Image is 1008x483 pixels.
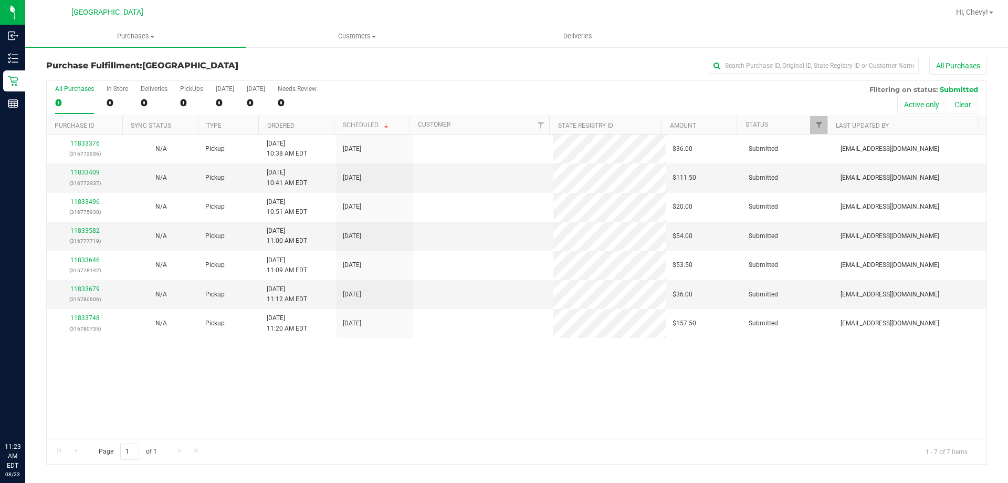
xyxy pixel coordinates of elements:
div: 0 [55,97,94,109]
span: [DATE] 10:38 AM EDT [267,139,307,159]
a: 11833409 [70,169,100,176]
div: All Purchases [55,85,94,93]
button: N/A [155,318,167,328]
span: [DATE] 10:51 AM EDT [267,197,307,217]
span: Filtering on status: [869,85,938,94]
span: Submitted [749,260,778,270]
a: 11833376 [70,140,100,147]
a: Status [745,121,768,128]
span: Submitted [749,144,778,154]
span: [DATE] 11:12 AM EDT [267,284,307,304]
span: $36.00 [673,144,692,154]
inline-svg: Inventory [8,53,18,64]
input: 1 [120,444,139,460]
a: Purchase ID [55,122,94,129]
a: Deliveries [467,25,688,47]
span: $20.00 [673,202,692,212]
span: 1 - 7 of 7 items [917,444,976,459]
span: $54.00 [673,231,692,241]
span: [EMAIL_ADDRESS][DOMAIN_NAME] [841,202,939,212]
span: [DATE] 11:09 AM EDT [267,255,307,275]
button: All Purchases [929,57,987,75]
a: 11833748 [70,314,100,322]
span: [DATE] 11:00 AM EDT [267,226,307,246]
a: Filter [810,116,827,134]
button: N/A [155,173,167,183]
span: Not Applicable [155,174,167,181]
a: 11833582 [70,227,100,234]
div: PickUps [180,85,203,93]
inline-svg: Reports [8,98,18,109]
span: Not Applicable [155,203,167,210]
p: (316777719) [53,236,117,246]
div: In Store [107,85,128,93]
span: [GEOGRAPHIC_DATA] [142,60,238,70]
a: 11833679 [70,285,100,293]
div: 0 [278,97,317,109]
span: Not Applicable [155,291,167,298]
span: Not Applicable [155,320,167,327]
a: Sync Status [131,122,171,129]
button: N/A [155,202,167,212]
span: [EMAIL_ADDRESS][DOMAIN_NAME] [841,260,939,270]
span: Submitted [749,290,778,300]
p: (316778142) [53,265,117,275]
span: [EMAIL_ADDRESS][DOMAIN_NAME] [841,290,939,300]
p: (316780606) [53,294,117,304]
span: Pickup [205,144,225,154]
a: Amount [670,122,696,129]
span: Submitted [749,173,778,183]
span: Deliveries [549,32,606,41]
span: Page of 1 [90,444,165,460]
p: (316772937) [53,178,117,188]
span: Pickup [205,173,225,183]
span: Not Applicable [155,145,167,152]
p: 11:23 AM EDT [5,442,20,470]
span: [DATE] [343,144,361,154]
p: 08/23 [5,470,20,478]
span: $53.50 [673,260,692,270]
span: [EMAIL_ADDRESS][DOMAIN_NAME] [841,173,939,183]
span: Not Applicable [155,261,167,269]
div: Deliveries [141,85,167,93]
p: (316775930) [53,207,117,217]
div: [DATE] [216,85,234,93]
div: 0 [107,97,128,109]
span: Not Applicable [155,232,167,240]
span: Pickup [205,260,225,270]
a: Ordered [267,122,295,129]
span: [EMAIL_ADDRESS][DOMAIN_NAME] [841,144,939,154]
h3: Purchase Fulfillment: [46,61,360,70]
div: Needs Review [278,85,317,93]
span: $157.50 [673,318,696,328]
button: N/A [155,260,167,270]
span: $111.50 [673,173,696,183]
span: [GEOGRAPHIC_DATA] [71,8,143,17]
a: Filter [532,116,549,134]
a: Scheduled [343,121,391,129]
span: $36.00 [673,290,692,300]
span: [DATE] [343,318,361,328]
span: [DATE] [343,173,361,183]
button: N/A [155,144,167,154]
a: Purchases [25,25,246,47]
iframe: Resource center [10,399,42,430]
span: [EMAIL_ADDRESS][DOMAIN_NAME] [841,231,939,241]
span: Customers [247,32,467,41]
a: State Registry ID [558,122,613,129]
a: 11833646 [70,256,100,264]
div: 0 [247,97,265,109]
button: Active only [897,96,946,114]
inline-svg: Inbound [8,30,18,41]
span: [DATE] 11:20 AM EDT [267,313,307,333]
span: Purchases [25,32,246,41]
span: [DATE] [343,260,361,270]
button: N/A [155,231,167,241]
span: [DATE] [343,290,361,300]
button: Clear [948,96,978,114]
span: Pickup [205,318,225,328]
span: Submitted [940,85,978,94]
span: [EMAIL_ADDRESS][DOMAIN_NAME] [841,318,939,328]
span: Hi, Chevy! [956,8,988,16]
div: [DATE] [247,85,265,93]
